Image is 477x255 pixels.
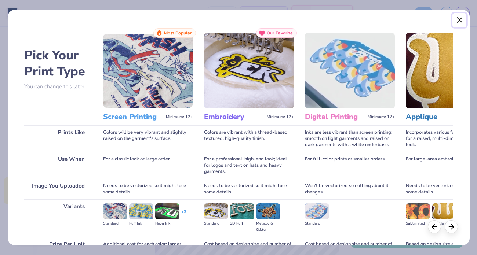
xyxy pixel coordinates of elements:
[204,221,228,227] div: Standard
[204,203,228,219] img: Standard
[164,30,192,36] span: Most Popular
[452,13,466,27] button: Close
[155,221,179,227] div: Neon Ink
[129,203,153,219] img: Puff Ink
[305,203,329,219] img: Standard
[24,47,92,80] h2: Pick Your Print Type
[267,30,293,36] span: Our Favorite
[181,209,186,221] div: + 3
[24,199,92,237] div: Variants
[406,112,466,122] h3: Applique
[406,203,430,219] img: Sublimated
[204,179,294,199] div: Needs to be vectorized so it might lose some details
[24,125,92,152] div: Prints Like
[204,152,294,179] div: For a professional, high-end look; ideal for logos and text on hats and heavy garments.
[305,179,395,199] div: Won't be vectorized so nothing about it changes
[230,203,254,219] img: 3D Puff
[103,112,163,122] h3: Screen Printing
[103,221,127,227] div: Standard
[432,203,456,219] img: Standard
[305,152,395,179] div: For full-color prints or smaller orders.
[166,114,193,119] span: Minimum: 12+
[103,33,193,108] img: Screen Printing
[368,114,395,119] span: Minimum: 12+
[406,221,430,227] div: Sublimated
[103,125,193,152] div: Colors will be very vibrant and slightly raised on the garment's surface.
[256,221,280,233] div: Metallic & Glitter
[204,112,264,122] h3: Embroidery
[305,125,395,152] div: Inks are less vibrant than screen printing; smooth on light garments and raised on dark garments ...
[103,152,193,179] div: For a classic look or large order.
[24,152,92,179] div: Use When
[129,221,153,227] div: Puff Ink
[204,33,294,108] img: Embroidery
[230,221,254,227] div: 3D Puff
[155,203,179,219] img: Neon Ink
[267,114,294,119] span: Minimum: 12+
[24,179,92,199] div: Image You Uploaded
[103,179,193,199] div: Needs to be vectorized so it might lose some details
[204,125,294,152] div: Colors are vibrant with a thread-based textured, high-quality finish.
[103,203,127,219] img: Standard
[24,84,92,90] p: You can change this later.
[305,221,329,227] div: Standard
[305,33,395,108] img: Digital Printing
[256,203,280,219] img: Metallic & Glitter
[305,112,365,122] h3: Digital Printing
